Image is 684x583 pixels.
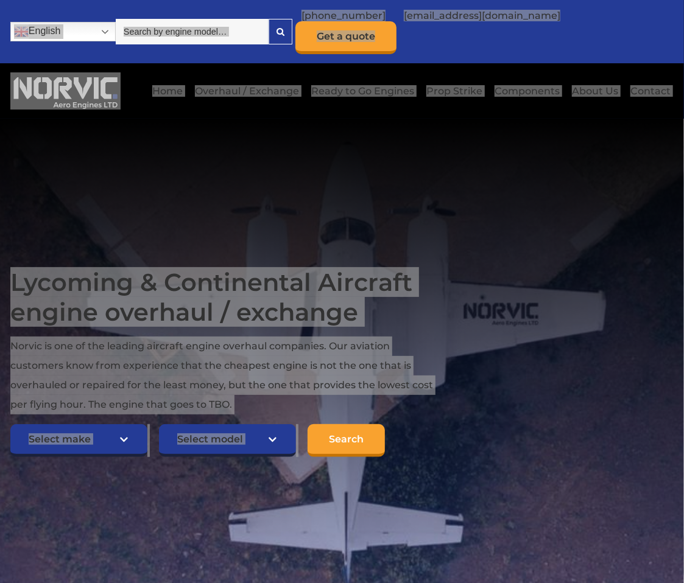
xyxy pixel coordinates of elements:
a: Ready to Go Engines [308,76,417,106]
a: [EMAIL_ADDRESS][DOMAIN_NAME] [398,1,566,30]
img: Norvic Aero Engines logo [10,72,121,110]
input: Search by engine model… [116,19,269,44]
h1: Lycoming & Continental Aircraft engine overhaul / exchange [10,267,442,327]
a: Prop Strike [423,76,485,106]
img: en [14,24,29,39]
a: Home [149,76,186,106]
input: Search [308,424,385,457]
a: Components [492,76,563,106]
a: [PHONE_NUMBER] [295,1,392,30]
a: English [10,22,116,41]
a: Contact [627,76,671,106]
a: About Us [569,76,621,106]
a: Overhaul / Exchange [192,76,302,106]
p: Norvic is one of the leading aircraft engine overhaul companies. Our aviation customers know from... [10,337,442,414]
a: Get a quote [295,21,397,54]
